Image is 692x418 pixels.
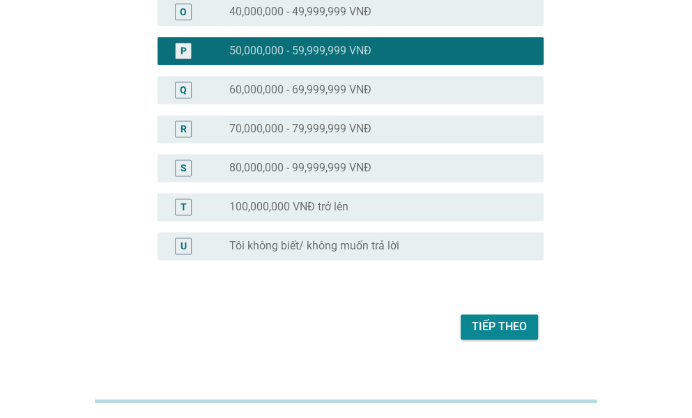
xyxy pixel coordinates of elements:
[180,121,187,136] div: R
[229,161,371,175] label: 80,000,000 - 99,999,999 VNĐ
[180,82,187,97] div: Q
[229,83,371,97] label: 60,000,000 - 69,999,999 VNĐ
[229,5,371,19] label: 40,000,000 - 49,999,999 VNĐ
[229,200,348,214] label: 100,000,000 VNĐ trở lên
[461,314,538,339] button: Tiếp theo
[229,239,399,253] label: Tôi không biết/ không muốn trả lời
[180,43,187,58] div: P
[229,122,371,136] label: 70,000,000 - 79,999,999 VNĐ
[180,160,187,175] div: S
[472,318,527,335] div: Tiếp theo
[229,44,371,58] label: 50,000,000 - 59,999,999 VNĐ
[180,199,187,214] div: T
[180,4,187,19] div: O
[180,238,187,253] div: U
